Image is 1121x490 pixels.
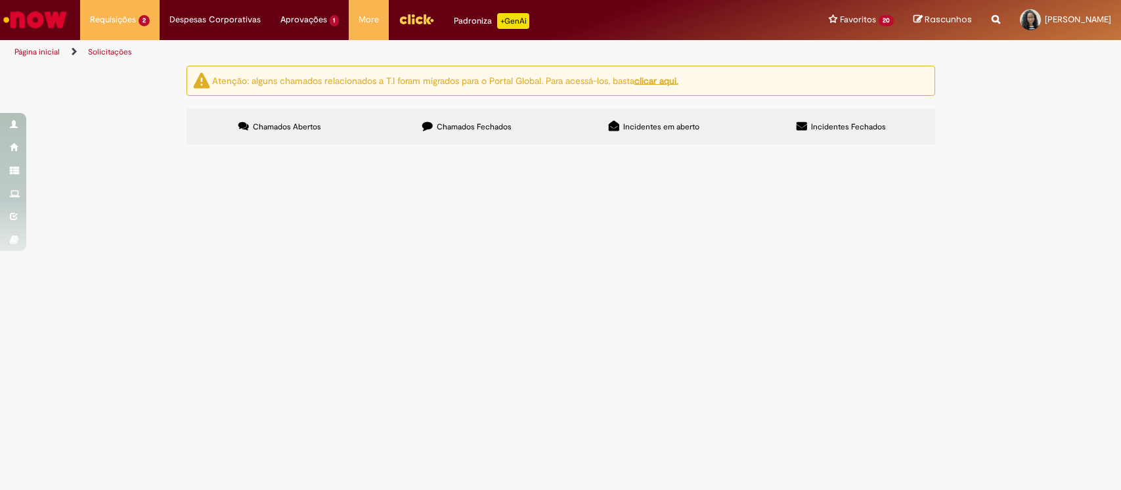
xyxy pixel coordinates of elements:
[840,13,876,26] span: Favoritos
[879,15,894,26] span: 20
[925,13,972,26] span: Rascunhos
[454,13,529,29] div: Padroniza
[437,122,512,132] span: Chamados Fechados
[1,7,69,33] img: ServiceNow
[212,74,678,86] ng-bind-html: Atenção: alguns chamados relacionados a T.I foram migrados para o Portal Global. Para acessá-los,...
[913,14,972,26] a: Rascunhos
[811,122,886,132] span: Incidentes Fechados
[330,15,340,26] span: 1
[88,47,132,57] a: Solicitações
[359,13,379,26] span: More
[14,47,60,57] a: Página inicial
[1045,14,1111,25] span: [PERSON_NAME]
[139,15,150,26] span: 2
[634,74,678,86] a: clicar aqui.
[623,122,699,132] span: Incidentes em aberto
[253,122,321,132] span: Chamados Abertos
[169,13,261,26] span: Despesas Corporativas
[90,13,136,26] span: Requisições
[280,13,327,26] span: Aprovações
[497,13,529,29] p: +GenAi
[399,9,434,29] img: click_logo_yellow_360x200.png
[10,40,737,64] ul: Trilhas de página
